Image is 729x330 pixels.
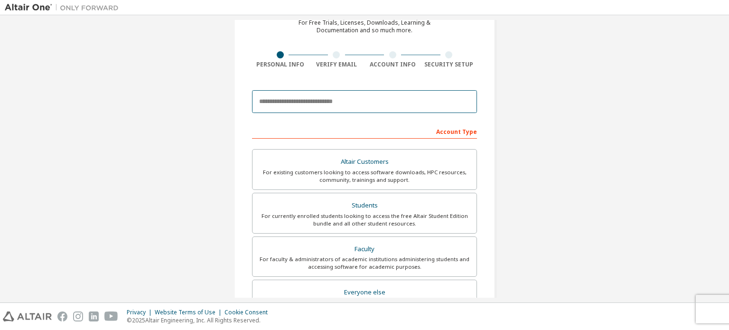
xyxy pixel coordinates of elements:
div: Faculty [258,243,471,256]
div: Personal Info [252,61,308,68]
div: For currently enrolled students looking to access the free Altair Student Edition bundle and all ... [258,212,471,227]
div: Website Terms of Use [155,309,224,316]
div: For faculty & administrators of academic institutions administering students and accessing softwa... [258,255,471,271]
p: © 2025 Altair Engineering, Inc. All Rights Reserved. [127,316,273,324]
div: Everyone else [258,286,471,299]
img: Altair One [5,3,123,12]
div: For Free Trials, Licenses, Downloads, Learning & Documentation and so much more. [299,19,430,34]
img: instagram.svg [73,311,83,321]
img: youtube.svg [104,311,118,321]
img: linkedin.svg [89,311,99,321]
div: Privacy [127,309,155,316]
div: For existing customers looking to access software downloads, HPC resources, community, trainings ... [258,169,471,184]
div: Security Setup [421,61,477,68]
div: Cookie Consent [224,309,273,316]
img: facebook.svg [57,311,67,321]
div: Account Type [252,123,477,139]
div: Students [258,199,471,212]
img: altair_logo.svg [3,311,52,321]
div: Verify Email [308,61,365,68]
div: Altair Customers [258,155,471,169]
div: Account Info [364,61,421,68]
